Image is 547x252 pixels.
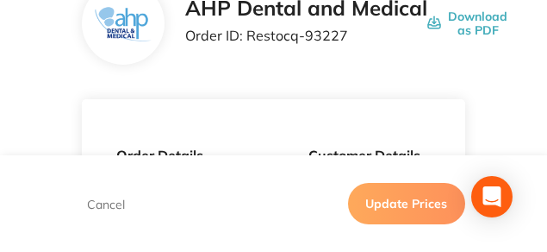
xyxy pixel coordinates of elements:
p: Order ID: Restocq- 93227 [185,28,427,43]
p: Customer Details [308,148,431,163]
button: Update Prices [348,183,465,224]
div: Open Intercom Messenger [471,176,513,217]
button: Cancel [82,196,130,211]
p: Order Details [116,148,239,163]
img: ZjN5bDlnNQ [96,7,152,41]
